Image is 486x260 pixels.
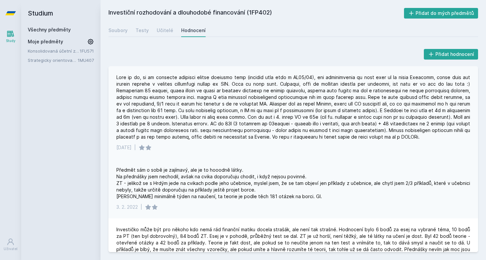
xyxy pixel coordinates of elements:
[108,27,128,34] div: Soubory
[181,24,206,37] a: Hodnocení
[28,38,63,45] span: Moje předměty
[80,48,94,54] a: 1FU571
[1,235,20,255] a: Uživatel
[116,204,138,210] div: 3. 2. 2022
[404,8,478,19] button: Přidat do mých předmětů
[157,27,173,34] div: Učitelé
[136,27,149,34] div: Testy
[134,144,136,151] div: |
[157,24,173,37] a: Učitelé
[28,48,80,54] a: Konsolidovaná účetní závěrka
[1,26,20,47] a: Study
[116,74,470,140] div: Lore ip do, si am consecte adipisci elitse doeiusmo temp (incidid utla etdo m AL05/04), eni admin...
[108,24,128,37] a: Soubory
[116,144,132,151] div: [DATE]
[108,8,404,19] h2: Investiční rozhodování a dlouhodobé financování (1FP402)
[136,24,149,37] a: Testy
[28,27,71,32] a: Všechny předměty
[116,167,470,200] div: Předmět sám o sobě je zajímavý, ale je to hooodně látky. Na přednášky jsem nechodil, avšak na cvi...
[6,38,16,43] div: Study
[424,49,478,60] button: Přidat hodnocení
[141,204,142,210] div: |
[78,58,94,63] a: 1MU407
[4,246,18,251] div: Uživatel
[181,27,206,34] div: Hodnocení
[28,57,78,64] a: Strategicky orientované manažerské účetnictví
